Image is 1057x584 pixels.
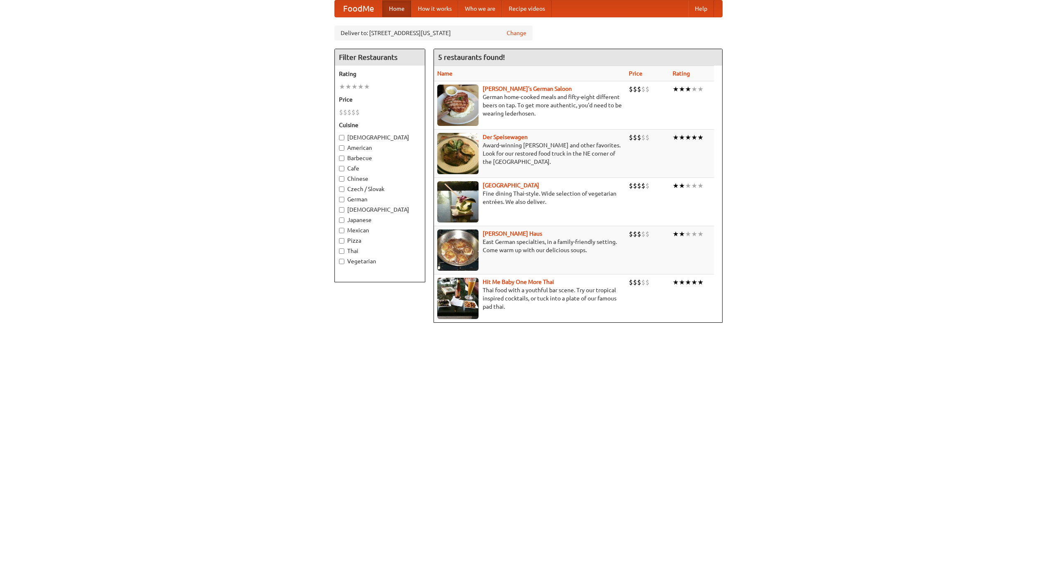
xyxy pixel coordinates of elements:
label: [DEMOGRAPHIC_DATA] [339,133,421,142]
input: [DEMOGRAPHIC_DATA] [339,135,344,140]
input: [DEMOGRAPHIC_DATA] [339,207,344,213]
input: German [339,197,344,202]
li: ★ [345,82,351,91]
p: Thai food with a youthful bar scene. Try our tropical inspired cocktails, or tuck into a plate of... [437,286,622,311]
li: ★ [697,133,704,142]
li: ★ [691,85,697,94]
li: ★ [364,82,370,91]
input: Japanese [339,218,344,223]
li: ★ [685,229,691,239]
li: $ [629,85,633,94]
label: Thai [339,247,421,255]
li: ★ [691,133,697,142]
input: Czech / Slovak [339,187,344,192]
li: $ [633,229,637,239]
li: $ [633,278,637,287]
label: Barbecue [339,154,421,162]
label: Mexican [339,226,421,234]
a: Price [629,70,642,77]
li: ★ [685,133,691,142]
h5: Rating [339,70,421,78]
li: $ [339,108,343,117]
li: $ [633,133,637,142]
a: Help [688,0,714,17]
a: [PERSON_NAME] Haus [483,230,542,237]
label: Vegetarian [339,257,421,265]
li: $ [637,133,641,142]
img: esthers.jpg [437,85,479,126]
p: Fine dining Thai-style. Wide selection of vegetarian entrées. We also deliver. [437,189,622,206]
li: ★ [685,181,691,190]
a: [GEOGRAPHIC_DATA] [483,182,539,189]
label: Czech / Slovak [339,185,421,193]
img: kohlhaus.jpg [437,229,479,271]
input: Vegetarian [339,259,344,264]
li: $ [645,229,649,239]
li: $ [637,229,641,239]
p: Award-winning [PERSON_NAME] and other favorites. Look for our restored food truck in the NE corne... [437,141,622,166]
li: $ [641,133,645,142]
li: $ [629,229,633,239]
li: $ [629,133,633,142]
li: $ [645,133,649,142]
a: Recipe videos [502,0,552,17]
a: Change [507,29,526,37]
a: Home [382,0,411,17]
li: ★ [673,133,679,142]
label: Cafe [339,164,421,173]
li: ★ [697,278,704,287]
a: [PERSON_NAME]'s German Saloon [483,85,572,92]
li: ★ [673,181,679,190]
li: $ [633,181,637,190]
li: $ [637,278,641,287]
a: Hit Me Baby One More Thai [483,279,554,285]
li: ★ [673,229,679,239]
div: Deliver to: [STREET_ADDRESS][US_STATE] [334,26,533,40]
li: ★ [697,229,704,239]
p: German home-cooked meals and fifty-eight different beers on tap. To get more authentic, you'd nee... [437,93,622,118]
li: $ [641,229,645,239]
li: $ [355,108,360,117]
li: ★ [691,278,697,287]
li: $ [343,108,347,117]
ng-pluralize: 5 restaurants found! [438,53,505,61]
li: $ [351,108,355,117]
li: ★ [679,133,685,142]
h4: Filter Restaurants [335,49,425,66]
a: Rating [673,70,690,77]
li: $ [645,181,649,190]
h5: Price [339,95,421,104]
li: ★ [679,181,685,190]
li: ★ [685,85,691,94]
li: $ [641,278,645,287]
li: ★ [358,82,364,91]
input: Cafe [339,166,344,171]
li: $ [347,108,351,117]
input: American [339,145,344,151]
li: ★ [691,181,697,190]
li: ★ [673,85,679,94]
a: Der Speisewagen [483,134,528,140]
img: satay.jpg [437,181,479,222]
li: ★ [679,85,685,94]
h5: Cuisine [339,121,421,129]
li: $ [633,85,637,94]
label: American [339,144,421,152]
li: $ [641,85,645,94]
li: ★ [691,229,697,239]
label: Pizza [339,236,421,245]
li: $ [641,181,645,190]
label: Japanese [339,216,421,224]
li: ★ [339,82,345,91]
input: Pizza [339,238,344,244]
li: $ [645,278,649,287]
li: $ [629,278,633,287]
label: German [339,195,421,203]
p: East German specialties, in a family-friendly setting. Come warm up with our delicious soups. [437,238,622,254]
li: ★ [697,181,704,190]
li: $ [645,85,649,94]
img: babythai.jpg [437,278,479,319]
